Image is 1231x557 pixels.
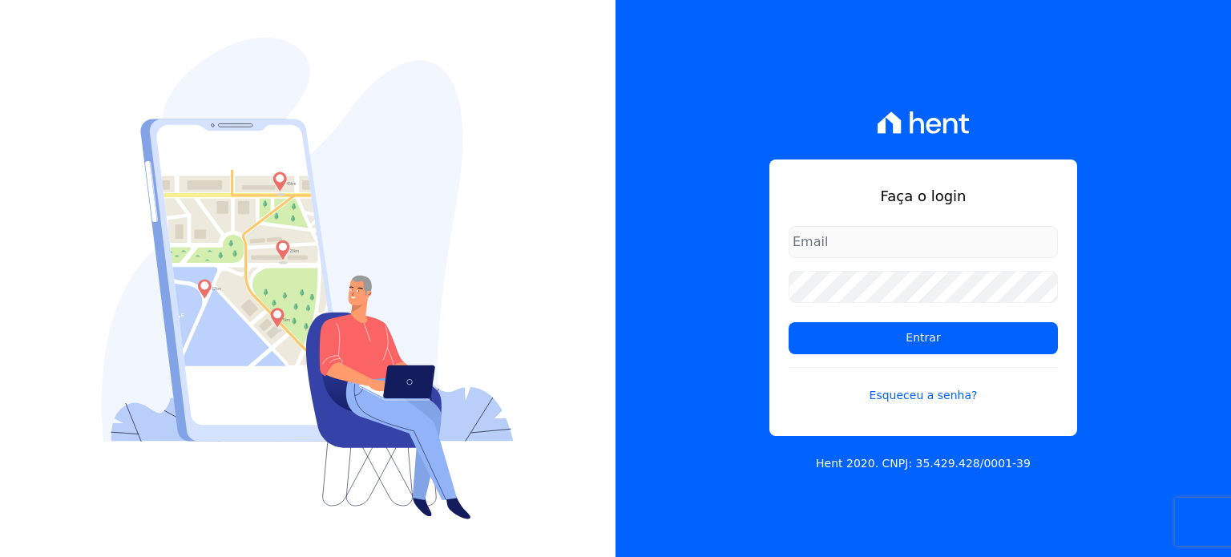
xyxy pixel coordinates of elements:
[789,367,1058,404] a: Esqueceu a senha?
[102,38,514,519] img: Login
[789,185,1058,207] h1: Faça o login
[816,455,1031,472] p: Hent 2020. CNPJ: 35.429.428/0001-39
[789,226,1058,258] input: Email
[789,322,1058,354] input: Entrar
